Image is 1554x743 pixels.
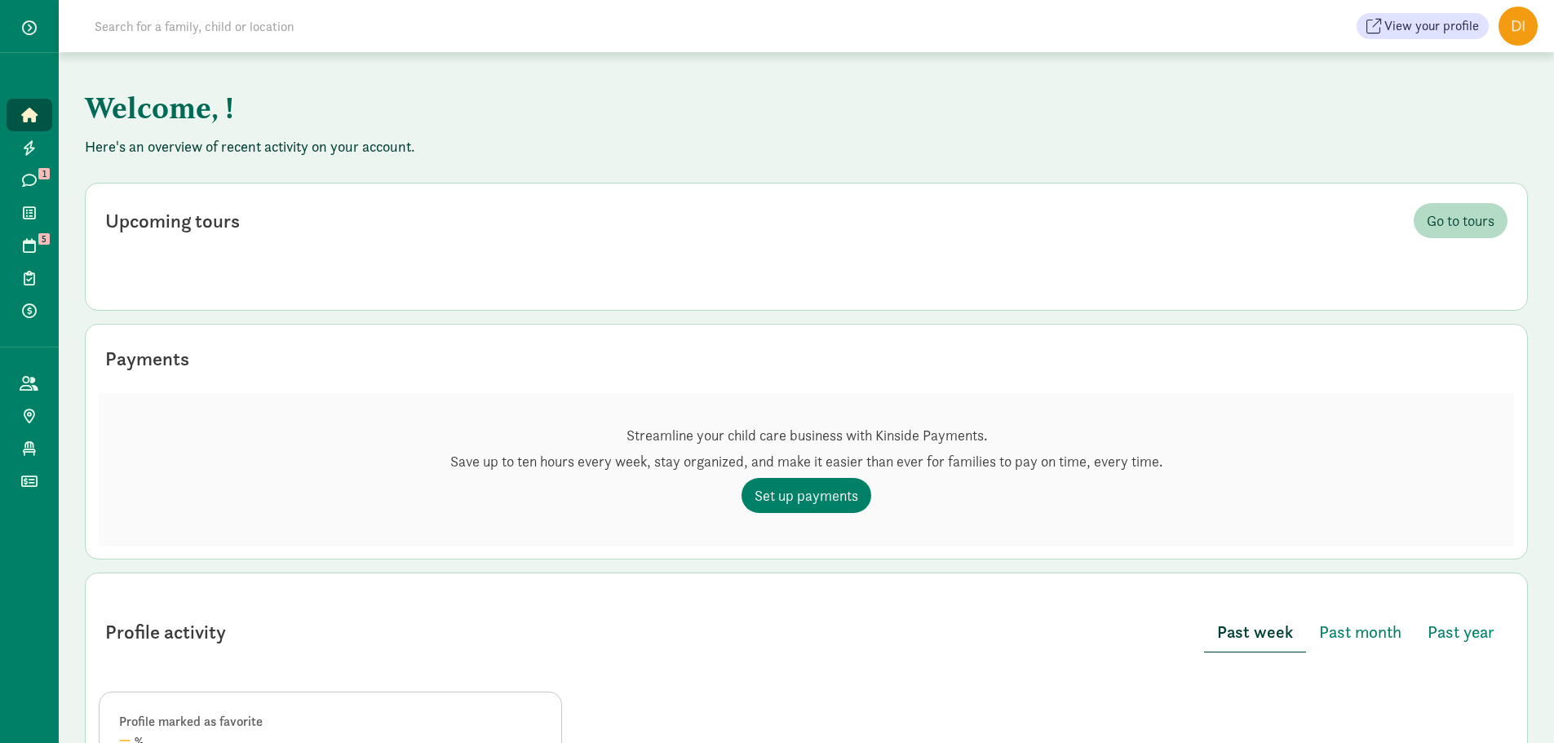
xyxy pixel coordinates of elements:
[85,137,1528,157] p: Here's an overview of recent activity on your account.
[1319,619,1401,645] span: Past month
[105,344,189,374] div: Payments
[1357,13,1489,39] button: View your profile
[38,233,50,245] span: 5
[85,78,892,137] h1: Welcome, !
[7,229,52,262] a: 5
[105,206,240,236] div: Upcoming tours
[38,168,50,179] span: 1
[1384,16,1479,36] span: View your profile
[7,164,52,197] a: 1
[1427,210,1494,232] span: Go to tours
[119,712,542,732] div: Profile marked as favorite
[1414,203,1508,238] a: Go to tours
[742,478,871,513] a: Set up payments
[450,452,1162,471] p: Save up to ten hours every week, stay organized, and make it easier than ever for families to pay...
[1306,613,1415,652] button: Past month
[450,426,1162,445] p: Streamline your child care business with Kinside Payments.
[1428,619,1494,645] span: Past year
[105,617,226,647] div: Profile activity
[85,10,542,42] input: Search for a family, child or location
[755,484,858,506] span: Set up payments
[1204,613,1306,652] button: Past week
[1415,613,1508,652] button: Past year
[1217,619,1293,645] span: Past week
